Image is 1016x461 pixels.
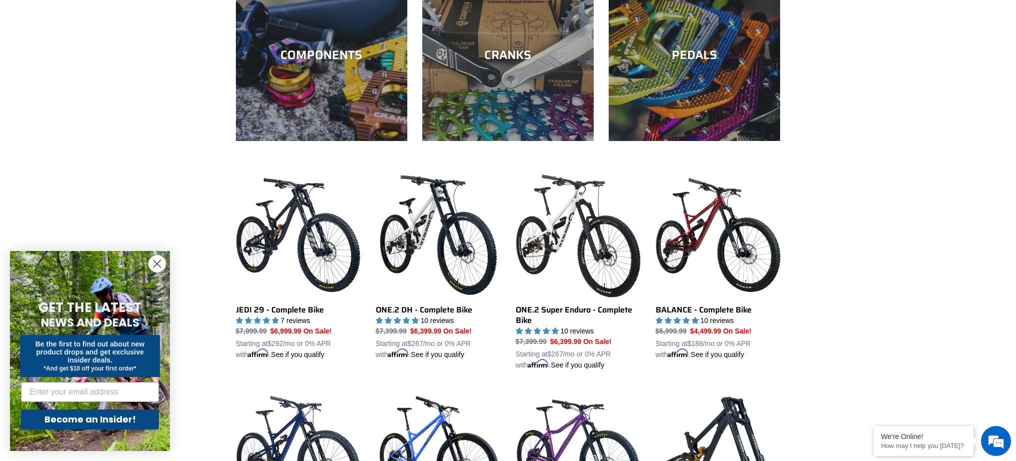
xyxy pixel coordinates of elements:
[148,255,166,272] button: Close dialog
[38,298,141,316] span: GET THE LATEST
[21,382,159,402] input: Enter your email address
[236,48,407,62] div: COMPONENTS
[609,48,780,62] div: PEDALS
[21,409,159,429] button: Become an Insider!
[43,365,136,372] span: *And get $10 off your first order*
[881,442,966,449] p: How may I help you today?
[41,314,139,330] span: NEWS AND DEALS
[422,48,594,62] div: CRANKS
[35,340,145,364] span: Be the first to find out about new product drops and get exclusive insider deals.
[881,432,966,440] div: We're Online!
